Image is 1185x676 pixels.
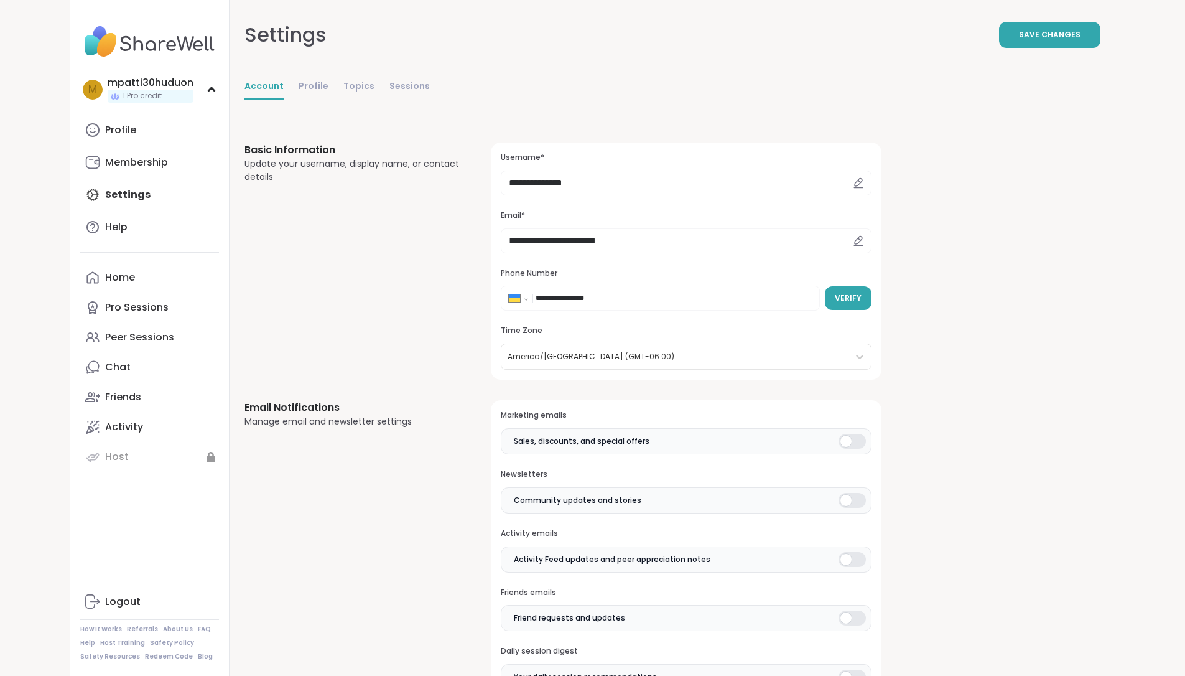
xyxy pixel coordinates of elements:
a: How It Works [80,625,122,634]
a: Referrals [127,625,158,634]
div: Logout [105,595,141,609]
div: Home [105,271,135,284]
a: Membership [80,148,219,177]
div: Profile [105,123,136,137]
h3: Basic Information [244,143,462,157]
button: Verify [825,286,871,310]
span: Save Changes [1019,29,1080,40]
a: Topics [343,75,374,100]
div: Update your username, display name, or contact details [244,157,462,184]
a: Profile [299,75,328,100]
div: Help [105,220,128,234]
div: Manage email and newsletter settings [244,415,462,428]
h3: Marketing emails [501,410,871,421]
span: m [88,82,97,98]
span: Activity Feed updates and peer appreciation notes [514,554,710,565]
div: mpatti30huduon [108,76,193,90]
h3: Email Notifications [244,400,462,415]
a: Sessions [389,75,430,100]
span: Community updates and stories [514,495,641,506]
a: Home [80,263,219,293]
a: Chat [80,352,219,382]
h3: Email* [501,210,871,221]
a: Host Training [100,639,145,647]
h3: Time Zone [501,326,871,336]
a: Activity [80,412,219,442]
a: Pro Sessions [80,293,219,322]
button: Save Changes [999,22,1100,48]
h3: Newsletters [501,469,871,480]
a: Logout [80,587,219,617]
span: Verify [835,293,862,304]
a: Profile [80,115,219,145]
a: Help [80,639,95,647]
div: Chat [105,360,131,374]
a: Friends [80,382,219,412]
div: Activity [105,420,143,434]
a: Help [80,212,219,242]
a: Peer Sessions [80,322,219,352]
a: Safety Resources [80,652,140,661]
a: Blog [198,652,213,661]
img: ShareWell Nav Logo [80,20,219,63]
div: Peer Sessions [105,331,174,344]
a: Redeem Code [145,652,193,661]
h3: Username* [501,153,871,163]
h3: Friends emails [501,588,871,598]
div: Pro Sessions [105,301,169,314]
a: Account [244,75,284,100]
div: Host [105,450,129,464]
span: 1 Pro credit [123,91,162,101]
a: Safety Policy [150,639,194,647]
a: FAQ [198,625,211,634]
span: Sales, discounts, and special offers [514,436,649,447]
a: Host [80,442,219,472]
a: About Us [163,625,193,634]
div: Friends [105,390,141,404]
h3: Daily session digest [501,646,871,657]
h3: Phone Number [501,268,871,279]
span: Friend requests and updates [514,613,625,624]
h3: Activity emails [501,528,871,539]
div: Settings [244,20,327,50]
div: Membership [105,156,168,169]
